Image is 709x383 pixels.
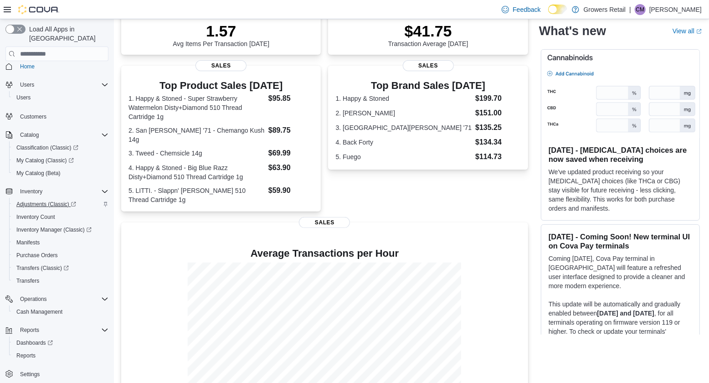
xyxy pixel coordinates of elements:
[16,61,108,72] span: Home
[13,350,39,361] a: Reports
[268,148,314,159] dd: $69.99
[475,151,521,162] dd: $114.73
[549,300,692,354] p: This update will be automatically and gradually enabled between , for all terminals operating on ...
[16,294,51,305] button: Operations
[16,213,55,221] span: Inventory Count
[2,185,112,198] button: Inventory
[498,0,544,19] a: Feedback
[13,306,66,317] a: Cash Management
[336,138,472,147] dt: 4. Back Forty
[13,350,108,361] span: Reports
[549,254,692,290] p: Coming [DATE], Cova Pay terminal in [GEOGRAPHIC_DATA] will feature a refreshed user interface des...
[13,250,108,261] span: Purchase Orders
[475,137,521,148] dd: $134.34
[16,339,53,347] span: Dashboards
[16,110,108,122] span: Customers
[16,252,58,259] span: Purchase Orders
[13,263,108,274] span: Transfers (Classic)
[388,22,468,47] div: Transaction Average [DATE]
[388,22,468,40] p: $41.75
[16,129,42,140] button: Catalog
[584,4,626,15] p: Growers Retail
[16,352,36,359] span: Reports
[2,78,112,91] button: Users
[13,212,108,223] span: Inventory Count
[629,4,631,15] p: |
[649,4,702,15] p: [PERSON_NAME]
[16,186,46,197] button: Inventory
[9,198,112,211] a: Adjustments (Classic)
[13,92,108,103] span: Users
[2,367,112,381] button: Settings
[13,155,108,166] span: My Catalog (Classic)
[13,224,95,235] a: Inventory Manager (Classic)
[635,4,646,15] div: Corina Mayhue
[13,275,43,286] a: Transfers
[549,167,692,213] p: We've updated product receiving so your [MEDICAL_DATA] choices (like THCa or CBG) stay visible fo...
[20,326,39,334] span: Reports
[336,152,472,161] dt: 5. Fuego
[128,149,265,158] dt: 3. Tweed - Chemsicle 14g
[128,80,313,91] h3: Top Product Sales [DATE]
[597,310,654,317] strong: [DATE] and [DATE]
[2,109,112,123] button: Customers
[336,109,472,118] dt: 2. [PERSON_NAME]
[16,186,108,197] span: Inventory
[268,93,314,104] dd: $95.85
[13,263,72,274] a: Transfers (Classic)
[2,60,112,73] button: Home
[13,168,108,179] span: My Catalog (Beta)
[16,144,78,151] span: Classification (Classic)
[16,264,69,272] span: Transfers (Classic)
[13,199,80,210] a: Adjustments (Classic)
[475,122,521,133] dd: $135.25
[9,236,112,249] button: Manifests
[16,79,38,90] button: Users
[13,142,82,153] a: Classification (Classic)
[539,24,606,38] h2: What's new
[9,305,112,318] button: Cash Management
[128,163,265,181] dt: 4. Happy & Stoned - Big Blue Razz Disty+Diamond 510 Thread Cartridge 1g
[20,81,34,88] span: Users
[13,155,77,166] a: My Catalog (Classic)
[16,79,108,90] span: Users
[16,308,62,316] span: Cash Management
[13,237,43,248] a: Manifests
[16,294,108,305] span: Operations
[549,145,692,164] h3: [DATE] - [MEDICAL_DATA] choices are now saved when receiving
[16,368,108,380] span: Settings
[9,249,112,262] button: Purchase Orders
[299,217,350,228] span: Sales
[9,154,112,167] a: My Catalog (Classic)
[16,277,39,285] span: Transfers
[13,199,108,210] span: Adjustments (Classic)
[636,4,645,15] span: CM
[403,60,454,71] span: Sales
[2,129,112,141] button: Catalog
[16,201,76,208] span: Adjustments (Classic)
[16,325,43,336] button: Reports
[13,142,108,153] span: Classification (Classic)
[13,306,108,317] span: Cash Management
[16,157,74,164] span: My Catalog (Classic)
[336,123,472,132] dt: 3. [GEOGRAPHIC_DATA][PERSON_NAME] '71
[673,27,702,35] a: View allExternal link
[16,325,108,336] span: Reports
[9,141,112,154] a: Classification (Classic)
[13,337,108,348] span: Dashboards
[9,274,112,287] button: Transfers
[195,60,247,71] span: Sales
[18,5,59,14] img: Cova
[16,170,61,177] span: My Catalog (Beta)
[26,25,108,43] span: Load All Apps in [GEOGRAPHIC_DATA]
[9,262,112,274] a: Transfers (Classic)
[475,93,521,104] dd: $199.70
[173,22,269,40] p: 1.57
[9,223,112,236] a: Inventory Manager (Classic)
[9,336,112,349] a: Dashboards
[336,80,521,91] h3: Top Brand Sales [DATE]
[13,250,62,261] a: Purchase Orders
[16,226,92,233] span: Inventory Manager (Classic)
[20,63,35,70] span: Home
[9,349,112,362] button: Reports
